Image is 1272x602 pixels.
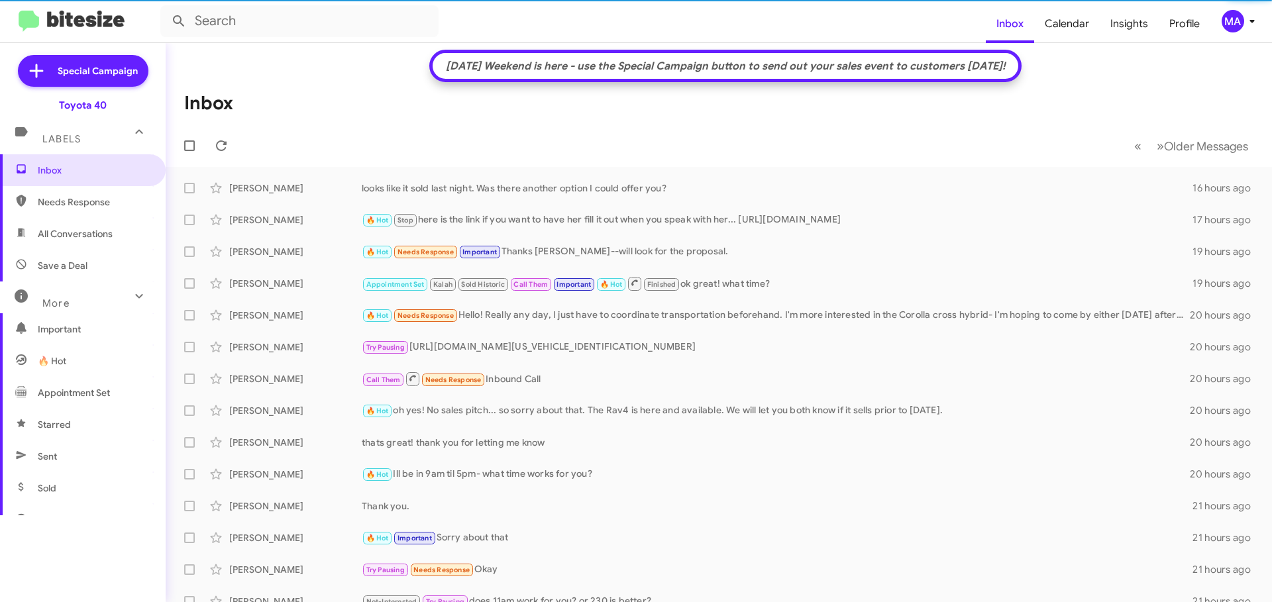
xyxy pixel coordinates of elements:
[556,280,591,289] span: Important
[397,311,454,320] span: Needs Response
[1190,436,1261,449] div: 20 hours ago
[366,566,405,574] span: Try Pausing
[38,450,57,463] span: Sent
[366,216,389,225] span: 🔥 Hot
[1190,309,1261,322] div: 20 hours ago
[1190,468,1261,481] div: 20 hours ago
[1100,5,1159,43] a: Insights
[366,407,389,415] span: 🔥 Hot
[38,164,150,177] span: Inbox
[1192,245,1261,258] div: 19 hours ago
[1210,10,1257,32] button: MA
[229,531,362,544] div: [PERSON_NAME]
[439,60,1012,73] div: [DATE] Weekend is here - use the Special Campaign button to send out your sales event to customer...
[366,248,389,256] span: 🔥 Hot
[397,534,432,542] span: Important
[58,64,138,77] span: Special Campaign
[647,280,676,289] span: Finished
[1192,181,1261,195] div: 16 hours ago
[42,133,81,145] span: Labels
[38,259,87,272] span: Save a Deal
[425,376,482,384] span: Needs Response
[1149,132,1256,160] button: Next
[366,311,389,320] span: 🔥 Hot
[1034,5,1100,43] a: Calendar
[362,562,1192,577] div: Okay
[362,181,1192,195] div: looks like it sold last night. Was there another option I could offer you?
[184,93,233,114] h1: Inbox
[18,55,148,87] a: Special Campaign
[513,280,548,289] span: Call Them
[1190,404,1261,417] div: 20 hours ago
[59,99,107,112] div: Toyota 40
[366,376,401,384] span: Call Them
[397,216,413,225] span: Stop
[229,404,362,417] div: [PERSON_NAME]
[1192,563,1261,576] div: 21 hours ago
[1190,372,1261,385] div: 20 hours ago
[1127,132,1256,160] nav: Page navigation example
[1134,138,1141,154] span: «
[38,418,71,431] span: Starred
[229,245,362,258] div: [PERSON_NAME]
[38,513,108,527] span: Sold Responded
[1192,531,1261,544] div: 21 hours ago
[366,534,389,542] span: 🔥 Hot
[362,467,1190,482] div: Ill be in 9am til 5pm- what time works for you?
[461,280,505,289] span: Sold Historic
[229,340,362,354] div: [PERSON_NAME]
[1159,5,1210,43] a: Profile
[1192,277,1261,290] div: 19 hours ago
[1222,10,1244,32] div: MA
[38,227,113,240] span: All Conversations
[366,470,389,479] span: 🔥 Hot
[362,340,1190,355] div: [URL][DOMAIN_NAME][US_VEHICLE_IDENTIFICATION_NUMBER]
[986,5,1034,43] a: Inbox
[362,308,1190,323] div: Hello! Really any day, I just have to coordinate transportation beforehand. I'm more interested i...
[1126,132,1149,160] button: Previous
[366,280,425,289] span: Appointment Set
[362,436,1190,449] div: thats great! thank you for letting me know
[462,248,497,256] span: Important
[38,386,110,399] span: Appointment Set
[38,481,56,495] span: Sold
[1164,139,1248,154] span: Older Messages
[229,436,362,449] div: [PERSON_NAME]
[413,566,470,574] span: Needs Response
[38,354,66,368] span: 🔥 Hot
[229,309,362,322] div: [PERSON_NAME]
[362,403,1190,419] div: oh yes! No sales pitch... so sorry about that. The Rav4 is here and available. We will let you bo...
[362,499,1192,513] div: Thank you.
[366,343,405,352] span: Try Pausing
[362,530,1192,546] div: Sorry about that
[229,563,362,576] div: [PERSON_NAME]
[362,276,1192,292] div: ok great! what time?
[433,280,452,289] span: Kalah
[229,468,362,481] div: [PERSON_NAME]
[229,213,362,226] div: [PERSON_NAME]
[397,248,454,256] span: Needs Response
[362,371,1190,387] div: Inbound Call
[362,213,1192,228] div: here is the link if you want to have her fill it out when you speak with her... [URL][DOMAIN_NAME]
[229,181,362,195] div: [PERSON_NAME]
[1192,499,1261,513] div: 21 hours ago
[42,297,70,309] span: More
[229,499,362,513] div: [PERSON_NAME]
[38,323,150,336] span: Important
[160,5,439,37] input: Search
[1190,340,1261,354] div: 20 hours ago
[229,372,362,385] div: [PERSON_NAME]
[362,244,1192,260] div: Thanks [PERSON_NAME]--will look for the proposal.
[229,277,362,290] div: [PERSON_NAME]
[600,280,623,289] span: 🔥 Hot
[1192,213,1261,226] div: 17 hours ago
[38,195,150,209] span: Needs Response
[1157,138,1164,154] span: »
